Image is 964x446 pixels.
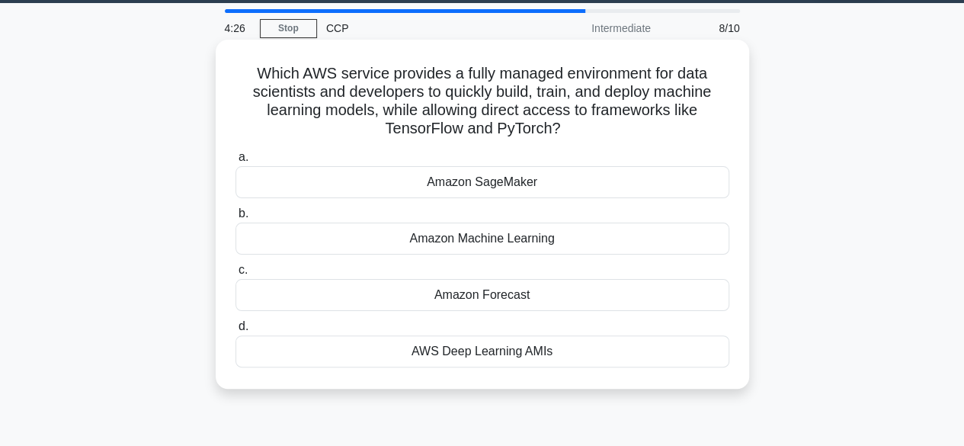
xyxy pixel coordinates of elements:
[234,64,731,139] h5: Which AWS service provides a fully managed environment for data scientists and developers to quic...
[239,207,248,220] span: b.
[239,319,248,332] span: d.
[527,13,660,43] div: Intermediate
[239,263,248,276] span: c.
[239,150,248,163] span: a.
[317,13,527,43] div: CCP
[216,13,260,43] div: 4:26
[235,223,729,255] div: Amazon Machine Learning
[260,19,317,38] a: Stop
[660,13,749,43] div: 8/10
[235,279,729,311] div: Amazon Forecast
[235,335,729,367] div: AWS Deep Learning AMIs
[235,166,729,198] div: Amazon SageMaker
